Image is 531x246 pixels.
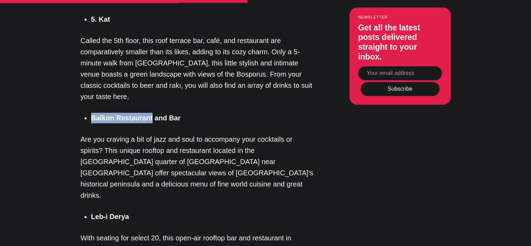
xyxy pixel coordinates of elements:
strong: 5. Kat [91,15,110,23]
small: Newsletter [358,15,442,19]
p: Called the 5th floor, this roof terrace bar, café, and restaurant are comparatively smaller than ... [81,35,315,102]
strong: Balkon Restaurant and Bar [91,114,181,122]
input: Your email address [358,66,442,80]
p: Are you craving a bit of jazz and soul to accompany your cocktails or spirits? This unique roofto... [81,134,315,201]
button: Subscribe [361,82,440,96]
h3: Get all the latest posts delivered straight to your inbox. [358,23,442,62]
strong: Leb-i Derya [91,213,129,220]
